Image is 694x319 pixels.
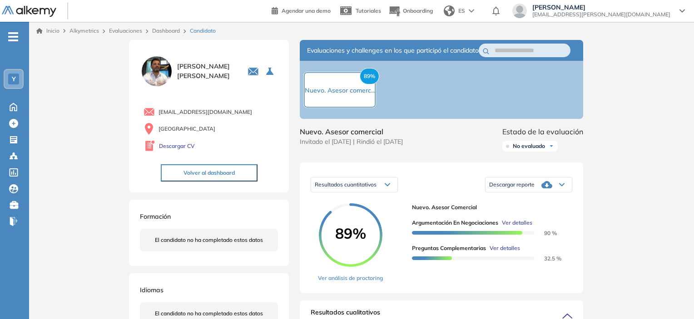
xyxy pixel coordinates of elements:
span: 90 % [533,230,557,236]
span: [EMAIL_ADDRESS][DOMAIN_NAME] [159,108,252,116]
span: Resultados cuantitativos [315,181,377,188]
a: Inicio [36,27,59,35]
span: Nuevo. Asesor comerc... [305,86,375,94]
img: Ícono de flecha [549,143,554,149]
span: Formación [140,212,171,221]
span: El candidato no ha completado estos datos [155,309,263,318]
span: Invitado el [DATE] | Rindió el [DATE] [300,137,403,147]
span: Agendar una demo [282,7,331,14]
img: world [444,5,455,16]
span: [EMAIL_ADDRESS][PERSON_NAME][DOMAIN_NAME] [532,11,670,18]
span: No evaluado [513,142,545,150]
button: Ver detalles [498,219,532,227]
span: ES [458,7,465,15]
span: Estado de la evaluación [502,126,583,137]
span: [PERSON_NAME] [532,4,670,11]
span: Descargar reporte [489,181,535,188]
span: Evaluaciones y challenges en los que participó el candidato [307,46,479,55]
span: Onboarding [403,7,433,14]
span: [PERSON_NAME] [PERSON_NAME] [177,62,237,81]
img: PROFILE_MENU_LOGO_USER [140,54,173,88]
span: 89% [360,68,379,84]
a: Agendar una demo [272,5,331,15]
span: Tutoriales [356,7,381,14]
a: Dashboard [152,27,180,34]
button: Ver detalles [486,244,520,252]
a: Ver análisis de proctoring [318,274,383,282]
span: Idiomas [140,286,164,294]
span: Y [12,75,16,83]
a: Evaluaciones [109,27,142,34]
span: Candidato [190,27,216,35]
span: El candidato no ha completado estos datos [155,236,263,244]
a: Descargar CV [159,142,195,150]
button: Volver al dashboard [161,164,258,182]
span: 32.5 % [533,255,561,262]
span: 89% [319,226,382,240]
span: Preguntas complementarias [412,244,486,252]
span: Alkymetrics [69,27,99,34]
i: - [8,36,18,38]
span: Ver detalles [490,244,520,252]
button: Onboarding [388,1,433,21]
span: Argumentación en negociaciones [412,219,498,227]
span: Nuevo. Asesor comercial [300,126,403,137]
img: arrow [469,9,474,13]
span: Nuevo. Asesor comercial [412,203,565,211]
span: [GEOGRAPHIC_DATA] [159,125,215,133]
span: Ver detalles [502,219,532,227]
img: Logo [2,6,56,17]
